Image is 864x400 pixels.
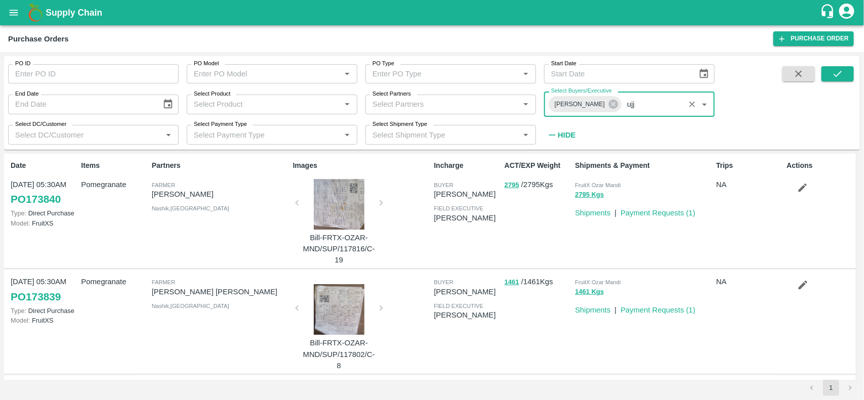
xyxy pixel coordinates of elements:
[575,279,621,285] span: FruitX Ozar Mandi
[373,120,427,128] label: Select Shipment Type
[505,160,571,171] p: ACT/EXP Weight
[519,67,532,80] button: Open
[519,98,532,111] button: Open
[11,128,159,141] input: Select DC/Customer
[694,64,714,83] button: Choose date
[190,98,338,111] input: Select Product
[716,276,783,287] p: NA
[434,303,483,309] span: field executive
[152,189,289,200] p: [PERSON_NAME]
[15,60,30,68] label: PO ID
[194,120,247,128] label: Select Payment Type
[301,337,377,371] p: Bill-FRTX-OZAR-MND/SUP/117802/C-8
[575,209,610,217] a: Shipments
[152,205,229,211] span: Nashik , [GEOGRAPHIC_DATA]
[621,306,695,314] a: Payment Requests (1)
[716,179,783,190] p: NA
[544,64,690,83] input: Start Date
[575,182,621,188] span: FruitX Ozar Mandi
[802,380,860,396] nav: pagination navigation
[434,205,483,211] span: field executive
[11,316,77,325] p: FruitXS
[2,1,25,24] button: open drawer
[46,6,820,20] a: Supply Chain
[575,306,610,314] a: Shipments
[505,277,519,288] button: 1461
[373,60,394,68] label: PO Type
[551,60,577,68] label: Start Date
[194,90,230,98] label: Select Product
[373,90,411,98] label: Select Partners
[152,286,289,297] p: [PERSON_NAME] [PERSON_NAME]
[8,64,179,83] input: Enter PO ID
[551,87,612,95] label: Select Buyers/Executive
[368,67,516,80] input: Enter PO Type
[81,276,147,287] p: Pomegranate
[787,160,853,171] p: Actions
[434,279,453,285] span: buyer
[685,98,699,111] button: Clear
[152,303,229,309] span: Nashik , [GEOGRAPHIC_DATA]
[434,212,500,224] p: [PERSON_NAME]
[575,189,604,201] button: 2795 Kgs
[820,4,838,22] div: customer-support
[519,128,532,142] button: Open
[8,32,69,46] div: Purchase Orders
[505,180,519,191] button: 2795
[341,128,354,142] button: Open
[11,190,61,208] a: PO173840
[11,208,77,218] p: Direct Purchase
[81,160,147,171] p: Items
[11,160,77,171] p: Date
[11,209,26,217] span: Type:
[190,128,324,141] input: Select Payment Type
[301,232,377,266] p: Bill-FRTX-OZAR-MND/SUP/117816/C-19
[773,31,854,46] a: Purchase Order
[341,67,354,80] button: Open
[15,90,38,98] label: End Date
[11,317,30,324] span: Model:
[341,98,354,111] button: Open
[11,219,30,227] span: Model:
[190,67,338,80] input: Enter PO Model
[162,128,175,142] button: Open
[46,8,102,18] b: Supply Chain
[8,95,154,114] input: End Date
[575,160,712,171] p: Shipments & Payment
[152,160,289,171] p: Partners
[610,203,616,218] div: |
[623,98,682,111] input: Select Buyers/Executive
[549,96,622,112] div: [PERSON_NAME]
[823,380,839,396] button: page 1
[158,95,178,114] button: Choose date
[293,160,430,171] p: Images
[544,126,579,144] button: Hide
[549,99,611,110] span: [PERSON_NAME]
[15,120,66,128] label: Select DC/Customer
[434,182,453,188] span: buyer
[11,218,77,228] p: FruitXS
[434,309,500,321] p: [PERSON_NAME]
[610,300,616,316] div: |
[11,288,61,306] a: PO173839
[11,307,26,315] span: Type:
[434,160,500,171] p: Incharge
[505,276,571,288] p: / 1461 Kgs
[11,306,77,316] p: Direct Purchase
[11,179,77,190] p: [DATE] 05:30AM
[505,179,571,191] p: / 2795 Kgs
[716,160,783,171] p: Trips
[698,98,711,111] button: Open
[81,179,147,190] p: Pomegranate
[11,276,77,287] p: [DATE] 05:30AM
[558,131,575,139] strong: Hide
[434,189,500,200] p: [PERSON_NAME]
[434,286,500,297] p: [PERSON_NAME]
[621,209,695,217] a: Payment Requests (1)
[152,279,175,285] span: Farmer
[368,128,503,141] input: Select Shipment Type
[194,60,219,68] label: PO Model
[575,286,604,298] button: 1461 Kgs
[152,182,175,188] span: Farmer
[838,2,856,23] div: account of current user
